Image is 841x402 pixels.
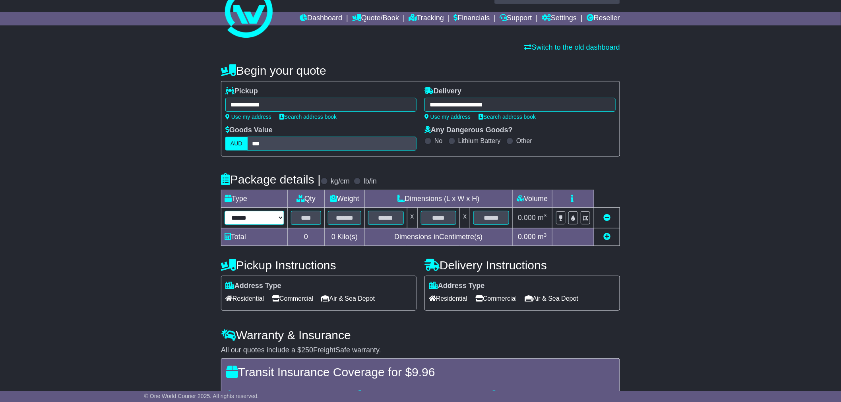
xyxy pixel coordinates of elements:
span: Commercial [475,292,517,305]
div: Damage to your package [355,390,487,399]
span: Air & Sea Depot [525,292,579,305]
span: 0.000 [518,214,536,222]
td: Weight [325,190,365,208]
h4: Pickup Instructions [221,259,417,272]
label: No [434,137,442,145]
label: Pickup [225,87,258,96]
a: Support [500,12,532,25]
td: x [460,208,470,228]
span: 0.000 [518,233,536,241]
td: Type [221,190,288,208]
sup: 3 [544,213,547,218]
a: Dashboard [300,12,342,25]
span: 250 [301,346,313,354]
a: Use my address [424,114,471,120]
sup: 3 [544,232,547,238]
label: lb/in [364,177,377,186]
a: Switch to the old dashboard [525,43,620,51]
a: Search address book [479,114,536,120]
td: Total [221,228,288,246]
div: All our quotes include a $ FreightSafe warranty. [221,346,620,355]
label: Goods Value [225,126,273,135]
span: Air & Sea Depot [322,292,375,305]
label: Address Type [429,282,485,290]
td: Qty [288,190,325,208]
label: Delivery [424,87,461,96]
span: m [538,214,547,222]
a: Remove this item [603,214,610,222]
td: Dimensions in Centimetre(s) [364,228,512,246]
label: AUD [225,137,248,151]
a: Reseller [587,12,620,25]
td: Dimensions (L x W x H) [364,190,512,208]
td: Kilo(s) [325,228,365,246]
label: Other [516,137,532,145]
td: Volume [512,190,552,208]
span: 0 [331,233,335,241]
a: Settings [542,12,577,25]
label: Lithium Battery [458,137,501,145]
a: Quote/Book [352,12,399,25]
span: Residential [429,292,467,305]
span: © One World Courier 2025. All rights reserved. [144,393,259,399]
div: If your package is stolen [486,390,619,399]
a: Add new item [603,233,610,241]
a: Financials [454,12,490,25]
h4: Begin your quote [221,64,620,77]
a: Tracking [409,12,444,25]
a: Search address book [279,114,337,120]
span: m [538,233,547,241]
span: Residential [225,292,264,305]
td: 0 [288,228,325,246]
h4: Warranty & Insurance [221,329,620,342]
div: Loss of your package [222,390,355,399]
label: Any Dangerous Goods? [424,126,513,135]
h4: Transit Insurance Coverage for $ [226,365,615,379]
a: Use my address [225,114,271,120]
h4: Delivery Instructions [424,259,620,272]
h4: Package details | [221,173,321,186]
span: 9.96 [412,365,435,379]
label: kg/cm [331,177,350,186]
span: Commercial [272,292,313,305]
label: Address Type [225,282,281,290]
td: x [407,208,417,228]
